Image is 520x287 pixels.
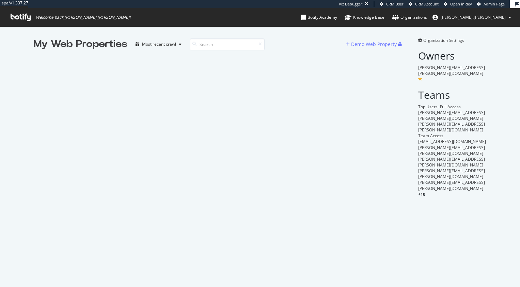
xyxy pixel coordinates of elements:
[386,1,404,6] span: CRM User
[142,42,176,46] div: Most recent crawl
[418,145,485,156] span: [PERSON_NAME][EMAIL_ADDRESS][PERSON_NAME][DOMAIN_NAME]
[34,37,127,51] div: My Web Properties
[427,12,517,23] button: [PERSON_NAME].[PERSON_NAME]
[418,133,487,139] div: Team Access
[392,14,427,21] div: Organizations
[346,39,398,50] button: Demo Web Property
[380,1,404,7] a: CRM User
[418,65,485,76] span: [PERSON_NAME][EMAIL_ADDRESS][PERSON_NAME][DOMAIN_NAME]
[477,1,505,7] a: Admin Page
[418,121,485,133] span: [PERSON_NAME][EMAIL_ADDRESS][PERSON_NAME][DOMAIN_NAME]
[345,8,384,27] a: Knowledge Base
[339,1,363,7] div: Viz Debugger:
[441,14,506,20] span: heidi.noonan
[301,14,337,21] div: Botify Academy
[423,37,464,43] span: Organization Settings
[345,14,384,21] div: Knowledge Base
[351,41,397,48] div: Demo Web Property
[392,8,427,27] a: Organizations
[444,1,472,7] a: Open in dev
[409,1,439,7] a: CRM Account
[133,39,184,50] button: Most recent crawl
[418,110,485,121] span: [PERSON_NAME][EMAIL_ADDRESS][PERSON_NAME][DOMAIN_NAME]
[418,168,485,179] span: [PERSON_NAME][EMAIL_ADDRESS][PERSON_NAME][DOMAIN_NAME]
[418,179,485,191] span: [PERSON_NAME][EMAIL_ADDRESS][PERSON_NAME][DOMAIN_NAME]
[484,1,505,6] span: Admin Page
[190,38,265,50] input: Search
[36,15,130,20] span: Welcome back, [PERSON_NAME].[PERSON_NAME] !
[418,156,485,168] span: [PERSON_NAME][EMAIL_ADDRESS][PERSON_NAME][DOMAIN_NAME]
[418,50,487,61] h2: Owners
[418,191,425,197] span: + 10
[418,89,487,100] h2: Teams
[450,1,472,6] span: Open in dev
[346,41,398,47] a: Demo Web Property
[301,8,337,27] a: Botify Academy
[418,104,487,110] div: Top Users- Full Access
[415,1,439,6] span: CRM Account
[418,139,486,144] span: [EMAIL_ADDRESS][DOMAIN_NAME]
